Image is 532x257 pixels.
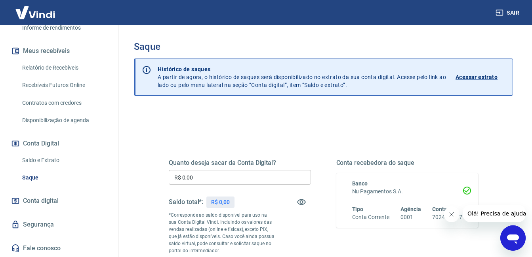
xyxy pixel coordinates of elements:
span: Conta digital [23,195,59,206]
h5: Conta recebedora do saque [336,159,479,167]
a: Saldo e Extrato [19,152,109,168]
button: Meus recebíveis [10,42,109,60]
a: Acessar extrato [456,65,506,89]
a: Fale conosco [10,240,109,257]
iframe: Fechar mensagem [444,206,460,222]
h6: Nu Pagamentos S.A. [352,187,463,196]
p: A partir de agora, o histórico de saques será disponibilizado no extrato da sua conta digital. Ac... [158,65,446,89]
a: Conta digital [10,192,109,210]
a: Informe de rendimentos [19,20,109,36]
span: Conta [432,206,447,212]
h5: Quanto deseja sacar da Conta Digital? [169,159,311,167]
a: Saque [19,170,109,186]
a: Segurança [10,216,109,233]
span: Agência [400,206,421,212]
h6: 0001 [400,213,421,221]
img: Vindi [10,0,61,25]
p: *Corresponde ao saldo disponível para uso na sua Conta Digital Vindi. Incluindo os valores das ve... [169,212,275,254]
p: R$ 0,00 [211,198,230,206]
h6: 70241963-7 [432,213,462,221]
a: Disponibilização de agenda [19,112,109,128]
a: Contratos com credores [19,95,109,111]
h6: Conta Corrente [352,213,389,221]
button: Conta Digital [10,135,109,152]
button: Sair [494,6,522,20]
iframe: Mensagem da empresa [463,205,526,222]
iframe: Botão para abrir a janela de mensagens [500,225,526,251]
p: Histórico de saques [158,65,446,73]
span: Olá! Precisa de ajuda? [5,6,67,12]
span: Tipo [352,206,364,212]
h5: Saldo total*: [169,198,203,206]
h3: Saque [134,41,513,52]
a: Recebíveis Futuros Online [19,77,109,93]
span: Banco [352,180,368,187]
a: Relatório de Recebíveis [19,60,109,76]
p: Acessar extrato [456,73,498,81]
